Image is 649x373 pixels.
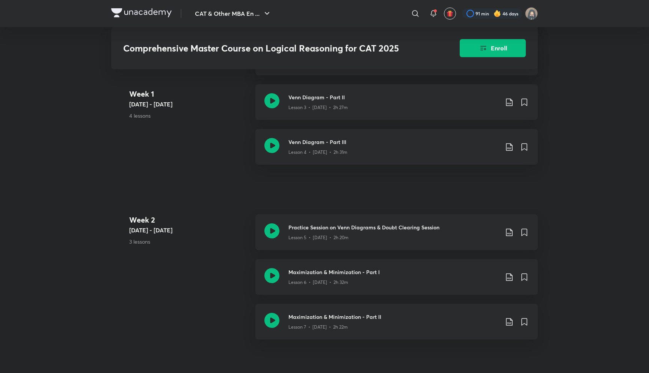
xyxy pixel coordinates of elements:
[460,39,526,57] button: Enroll
[447,10,453,17] img: avatar
[129,226,249,235] h5: [DATE] - [DATE]
[129,238,249,246] p: 3 lessons
[255,259,538,304] a: Maximization & Minimization - Part ILesson 6 • [DATE] • 2h 32m
[129,214,249,226] h4: Week 2
[288,324,348,331] p: Lesson 7 • [DATE] • 2h 22m
[288,104,348,111] p: Lesson 3 • [DATE] • 2h 27m
[288,223,499,231] h3: Practice Session on Venn Diagrams & Doubt Clearing Session
[288,149,347,156] p: Lesson 4 • [DATE] • 2h 31m
[190,6,276,21] button: CAT & Other MBA En ...
[129,100,249,109] h5: [DATE] - [DATE]
[288,138,499,146] h3: Venn Diagram - Part III
[255,129,538,174] a: Venn Diagram - Part IIILesson 4 • [DATE] • 2h 31m
[494,10,501,17] img: streak
[288,234,349,241] p: Lesson 5 • [DATE] • 2h 20m
[111,8,172,17] img: Company Logo
[123,43,417,54] h3: Comprehensive Master Course on Logical Reasoning for CAT 2025
[288,268,499,276] h3: Maximization & Minimization - Part I
[288,279,348,286] p: Lesson 6 • [DATE] • 2h 32m
[288,313,499,321] h3: Maximization & Minimization - Part II
[255,84,538,129] a: Venn Diagram - Part IILesson 3 • [DATE] • 2h 27m
[129,112,249,120] p: 4 lessons
[111,8,172,19] a: Company Logo
[444,8,456,20] button: avatar
[525,7,538,20] img: Jarul Jangid
[255,304,538,349] a: Maximization & Minimization - Part IILesson 7 • [DATE] • 2h 22m
[255,214,538,259] a: Practice Session on Venn Diagrams & Doubt Clearing SessionLesson 5 • [DATE] • 2h 20m
[129,88,249,100] h4: Week 1
[288,93,499,101] h3: Venn Diagram - Part II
